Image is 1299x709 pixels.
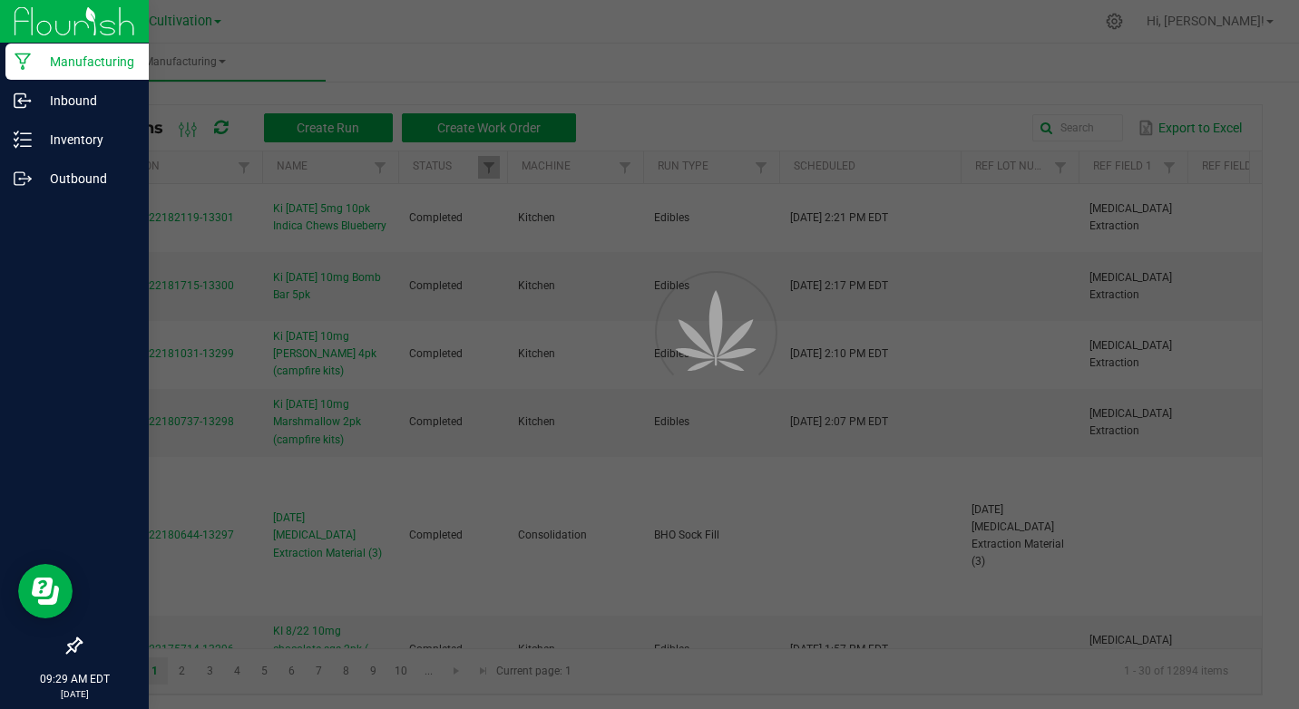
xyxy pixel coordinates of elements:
inline-svg: Inventory [14,131,32,149]
p: Inbound [32,90,141,112]
p: 09:29 AM EDT [8,671,141,687]
inline-svg: Outbound [14,170,32,188]
p: [DATE] [8,687,141,701]
iframe: Resource center [18,564,73,618]
inline-svg: Manufacturing [14,53,32,71]
p: Outbound [32,168,141,189]
inline-svg: Inbound [14,92,32,110]
p: Manufacturing [32,51,141,73]
p: Inventory [32,129,141,151]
